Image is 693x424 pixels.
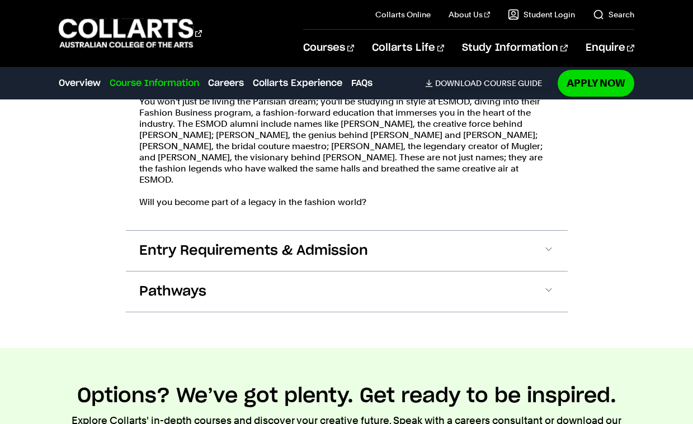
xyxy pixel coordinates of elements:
a: Careers [208,77,244,90]
a: DownloadCourse Guide [425,78,551,88]
a: Course Information [110,77,199,90]
span: Entry Requirements & Admission [139,242,368,260]
a: About Us [449,9,490,20]
button: Pathways [126,271,568,312]
div: Go to homepage [59,17,202,49]
a: Search [593,9,634,20]
a: Apply Now [558,70,634,96]
span: Pathways [139,283,206,301]
h2: Options? We’ve got plenty. Get ready to be inspired. [77,384,616,408]
a: Collarts Online [375,9,431,20]
span: Download [435,78,482,88]
button: Entry Requirements & Admission [126,231,568,271]
a: Collarts Life [372,30,444,66]
a: Overview [59,77,101,90]
a: Courses [303,30,354,66]
a: FAQs [351,77,373,90]
a: Collarts Experience [253,77,342,90]
a: Study Information [462,30,567,66]
p: You won't just be living the Parisian dream; you'll be studying in style at ESMOD, diving into th... [139,96,554,185]
a: Enquire [586,30,634,66]
p: Will you become part of a legacy in the fashion world? [139,197,554,208]
a: Student Login [508,9,575,20]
